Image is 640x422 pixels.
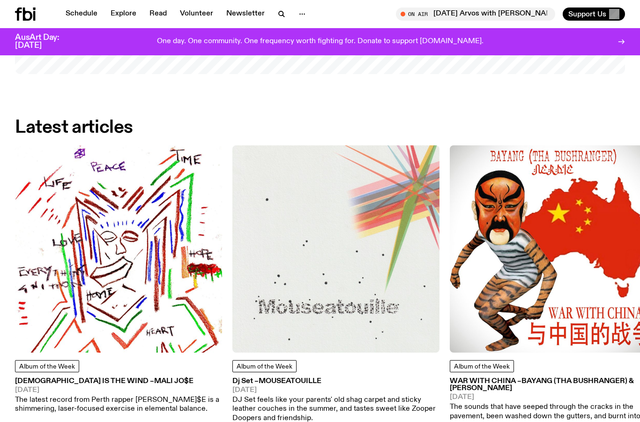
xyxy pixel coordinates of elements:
a: Newsletter [221,8,270,21]
span: [DATE] [15,387,222,394]
a: Schedule [60,8,103,21]
span: Album of the Week [454,363,510,370]
h3: Dj Set – [232,378,439,385]
span: Mouseatouille [259,377,321,385]
a: Album of the Week [232,360,297,372]
a: [DEMOGRAPHIC_DATA] IS THE WIND –MALI JO$E[DATE]The latest record from Perth rapper [PERSON_NAME]$... [15,378,222,414]
a: Volunteer [174,8,219,21]
span: Album of the Week [19,363,75,370]
a: Album of the Week [450,360,514,372]
h2: Latest articles [15,119,133,136]
a: Album of the Week [15,360,79,372]
span: [DATE] [232,387,439,394]
span: BAYANG (tha Bushranger) & [PERSON_NAME] [450,377,634,392]
h3: AusArt Day: [DATE] [15,34,75,50]
span: Album of the Week [237,363,292,370]
a: Explore [105,8,142,21]
img: DJ Set feels like your parents' old shag carpet and sticky leather couches in the summer, and tas... [232,145,439,353]
button: Support Us [563,8,625,21]
span: Support Us [568,10,606,18]
p: The latest record from Perth rapper [PERSON_NAME]$E is a shimmering, laser-focused exercise in el... [15,396,222,414]
button: On Air[DATE] Arvos with [PERSON_NAME] / [PERSON_NAME] interview with [PERSON_NAME] [396,8,555,21]
a: Read [144,8,172,21]
h3: [DEMOGRAPHIC_DATA] IS THE WIND – [15,378,222,385]
span: MALI JO$E [154,377,193,385]
p: One day. One community. One frequency worth fighting for. Donate to support [DOMAIN_NAME]. [157,38,484,46]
